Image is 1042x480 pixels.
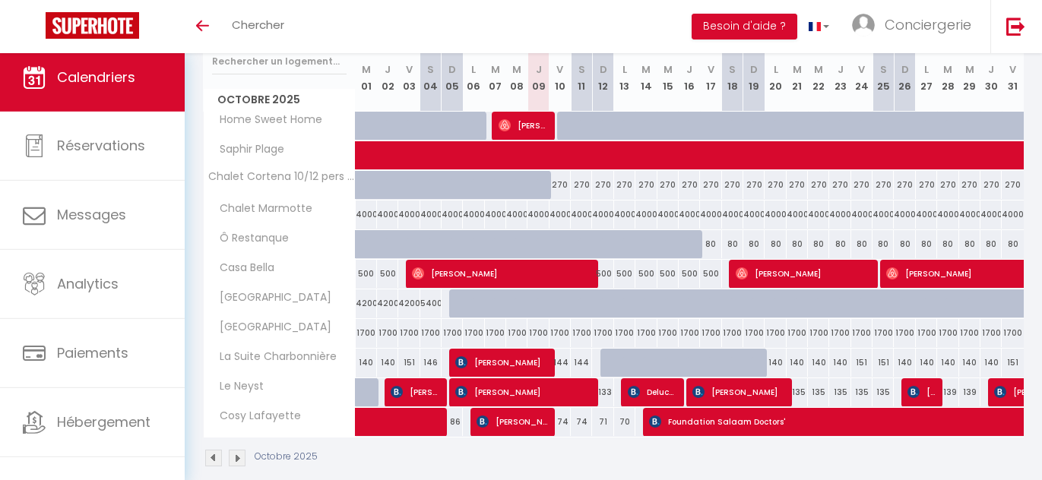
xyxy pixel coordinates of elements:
th: 15 [657,44,679,112]
abbr: M [943,62,952,77]
div: 270 [614,171,635,199]
div: 270 [679,171,700,199]
abbr: L [774,62,778,77]
span: [PERSON_NAME] [412,259,589,288]
div: 270 [1002,171,1024,199]
div: 270 [657,171,679,199]
div: 80 [959,230,980,258]
span: [PERSON_NAME] [907,377,936,406]
div: 270 [808,171,829,199]
div: 140 [356,349,377,377]
abbr: L [622,62,627,77]
div: 151 [851,349,873,377]
div: 4000 [679,201,700,229]
th: 12 [592,44,613,112]
div: 500 [592,260,613,288]
abbr: D [750,62,758,77]
th: 22 [808,44,829,112]
div: 1700 [679,319,700,347]
div: 4000 [571,201,592,229]
div: 80 [980,230,1002,258]
abbr: S [427,62,434,77]
div: 4000 [765,201,786,229]
div: 1700 [377,319,398,347]
div: 4000 [916,201,937,229]
span: Chalet Marmotte [206,201,316,217]
div: 4000 [377,201,398,229]
div: 80 [873,230,894,258]
abbr: V [556,62,563,77]
div: 270 [873,171,894,199]
div: 1700 [442,319,463,347]
th: 14 [635,44,657,112]
th: 18 [722,44,743,112]
th: 10 [550,44,571,112]
span: [GEOGRAPHIC_DATA] [206,289,335,306]
div: 4000 [1002,201,1024,229]
div: 1700 [980,319,1002,347]
div: 1700 [743,319,765,347]
abbr: D [901,62,909,77]
div: 80 [894,230,915,258]
div: 135 [873,378,894,406]
div: 270 [851,171,873,199]
img: ... [852,14,875,36]
div: 4000 [743,201,765,229]
div: 74 [550,408,571,436]
div: 270 [980,171,1002,199]
div: 71 [592,408,613,436]
div: 500 [377,260,398,288]
abbr: M [793,62,802,77]
button: Besoin d'aide ? [692,14,797,39]
div: 140 [959,349,980,377]
abbr: M [641,62,651,77]
div: 133 [592,378,613,406]
div: 1700 [829,319,850,347]
div: 270 [894,171,915,199]
div: 4000 [894,201,915,229]
span: [PERSON_NAME] [499,111,548,140]
abbr: V [858,62,865,77]
span: [PERSON_NAME] Do [PERSON_NAME] [477,407,547,436]
div: 270 [765,171,786,199]
div: 500 [635,260,657,288]
th: 29 [959,44,980,112]
div: 140 [808,349,829,377]
div: 80 [765,230,786,258]
th: 03 [398,44,420,112]
th: 08 [506,44,527,112]
div: 270 [787,171,808,199]
div: 140 [765,349,786,377]
div: 1700 [614,319,635,347]
span: [GEOGRAPHIC_DATA] [206,319,335,336]
div: 4000 [398,201,420,229]
div: 140 [980,349,1002,377]
div: 146 [420,349,442,377]
abbr: V [406,62,413,77]
div: 1700 [420,319,442,347]
abbr: L [924,62,929,77]
div: 270 [916,171,937,199]
div: 4000 [937,201,958,229]
th: 26 [894,44,915,112]
div: 80 [808,230,829,258]
abbr: J [536,62,542,77]
abbr: M [965,62,974,77]
div: 4000 [485,201,506,229]
div: 135 [787,378,808,406]
div: 144 [571,349,592,377]
th: 27 [916,44,937,112]
th: 23 [829,44,850,112]
th: 19 [743,44,765,112]
abbr: M [664,62,673,77]
th: 04 [420,44,442,112]
div: 1700 [765,319,786,347]
div: 135 [808,378,829,406]
abbr: V [708,62,714,77]
th: 09 [527,44,549,112]
div: 70 [614,408,635,436]
abbr: J [686,62,692,77]
div: 270 [829,171,850,199]
th: 11 [571,44,592,112]
div: 140 [937,349,958,377]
